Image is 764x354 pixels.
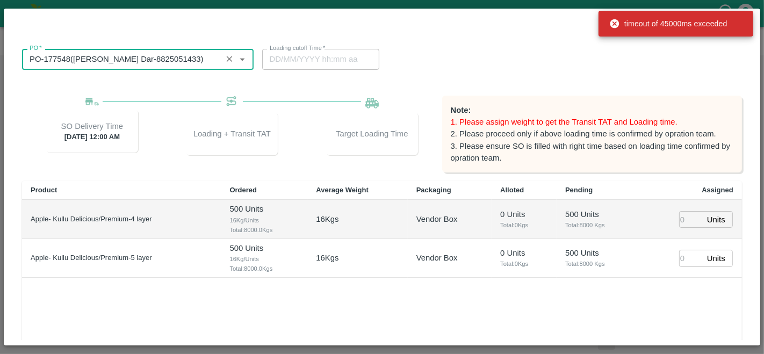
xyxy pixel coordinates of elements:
[451,106,471,114] b: Note:
[235,52,249,66] button: Open
[316,213,338,225] p: 16 Kgs
[61,120,123,132] p: SO Delivery Time
[565,259,630,269] span: Total: 8000 Kgs
[30,44,42,53] label: PO
[365,96,379,109] img: Loading
[262,49,372,69] input: Choose date
[451,116,733,128] p: 1. Please assign weight to get the Transit TAT and Loading time.
[609,14,727,33] div: timeout of 45000ms exceeded
[451,128,733,140] p: 2. Please proceed only if above loading time is confirmed by opration team.
[230,242,299,254] p: 500 Units
[500,259,548,269] span: Total: 0 Kgs
[707,252,725,264] p: Units
[270,44,326,53] label: Loading cutoff Time
[565,186,593,194] b: Pending
[500,186,524,194] b: Alloted
[500,220,548,230] span: Total: 0 Kgs
[230,225,299,235] span: Total: 8000.0 Kgs
[230,215,299,225] span: 16 Kg/Units
[451,140,733,164] p: 3. Please ensure SO is filled with right time based on loading time confirmed by opration team.
[31,186,57,194] b: Product
[22,200,221,239] td: Apple- Kullu Delicious/Premium-4 layer
[222,52,237,67] button: Clear
[565,220,630,230] span: Total: 8000 Kgs
[22,239,221,278] td: Apple- Kullu Delicious/Premium-5 layer
[316,252,338,264] p: 16 Kgs
[416,186,451,194] b: Packaging
[230,254,299,264] span: 16 Kg/Units
[679,250,703,266] input: 0
[46,110,138,153] div: [DATE] 12:00 AM
[702,186,733,194] b: Assigned
[193,128,271,140] p: Loading + Transit TAT
[230,186,257,194] b: Ordered
[500,208,548,220] p: 0 Units
[565,247,630,259] p: 500 Units
[225,96,239,109] img: Transit
[416,252,458,264] p: Vendor Box
[416,213,458,225] p: Vendor Box
[230,264,299,273] span: Total: 8000.0 Kgs
[707,214,725,226] p: Units
[679,211,703,228] input: 0
[85,98,99,106] img: Delivery
[336,128,408,140] p: Target Loading Time
[316,186,369,194] b: Average Weight
[25,52,219,66] input: Select PO
[565,208,630,220] p: 500 Units
[230,203,299,215] p: 500 Units
[500,247,548,259] p: 0 Units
